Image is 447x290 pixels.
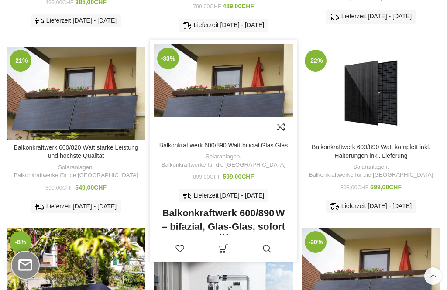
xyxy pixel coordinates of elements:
[245,241,289,256] a: Schnellansicht
[305,50,327,72] span: -22%
[193,3,221,10] bdi: 799,00
[206,153,240,161] a: Solaranlagen
[241,3,254,10] span: CHF
[7,47,145,139] img: Balkonkraftwerke für die Schweiz2_XL
[94,184,107,191] span: CHF
[14,171,138,180] a: Balkonkraftwerke für die [GEOGRAPHIC_DATA]
[7,47,145,139] a: Balkonkraftwerk 600/820 Watt starke Leistung und höchste Qualität
[202,241,245,256] a: In den Warenkorb legen: „Balkonkraftwerk 600/890 Watt bificial Glas Glas“
[10,231,31,253] span: -8%
[312,143,430,159] a: Balkonkraftwerk 600/890 Watt komplett inkl. Halterungen inkl. Lieferung
[158,228,289,237] a: Lesen Sie die Beschreibung
[306,163,436,179] div: ,
[58,164,92,172] a: Solaranlagen
[45,185,73,191] bdi: 699,00
[241,173,254,180] span: CHF
[309,171,433,179] a: Balkonkraftwerke für die [GEOGRAPHIC_DATA]
[353,163,387,171] a: Solaranlagen
[75,184,107,191] bdi: 549,00
[223,173,254,180] bdi: 599,00
[210,174,221,180] span: CHF
[305,231,327,253] span: -20%
[162,208,285,246] strong: Balkonkraftwerk 600/890 W – bifazial, Glas-Glas, sofort lieferbar
[370,184,402,191] bdi: 699,00
[157,48,179,69] span: -33%
[340,184,368,191] bdi: 898,00
[358,184,369,191] span: CHF
[302,47,440,139] a: Balkonkraftwerk 600/890 Watt komplett inkl. Halterungen inkl. Lieferung
[389,184,402,191] span: CHF
[223,3,254,10] bdi: 489,00
[154,44,293,137] img: Balkonkraftwerk 600/890 Watt bificial Glas Glas
[31,200,121,213] div: Lieferzeit [DATE] - [DATE]
[158,153,289,169] div: ,
[179,189,268,202] div: Lieferzeit [DATE] - [DATE]
[31,14,121,27] div: Lieferzeit [DATE] - [DATE]
[62,185,74,191] span: CHF
[14,144,138,160] a: Balkonkraftwerk 600/820 Watt starke Leistung und höchste Qualität
[210,3,221,10] span: CHF
[10,50,31,72] span: -21%
[326,200,416,213] div: Lieferzeit [DATE] - [DATE]
[326,10,416,23] div: Lieferzeit [DATE] - [DATE]
[11,164,141,180] div: ,
[159,142,288,149] a: Balkonkraftwerk 600/890 Watt bificial Glas Glas
[193,174,221,180] bdi: 899,00
[162,161,286,169] a: Balkonkraftwerke für die [GEOGRAPHIC_DATA]
[424,267,442,285] a: Scroll to top button
[179,19,268,32] div: Lieferzeit [DATE] - [DATE]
